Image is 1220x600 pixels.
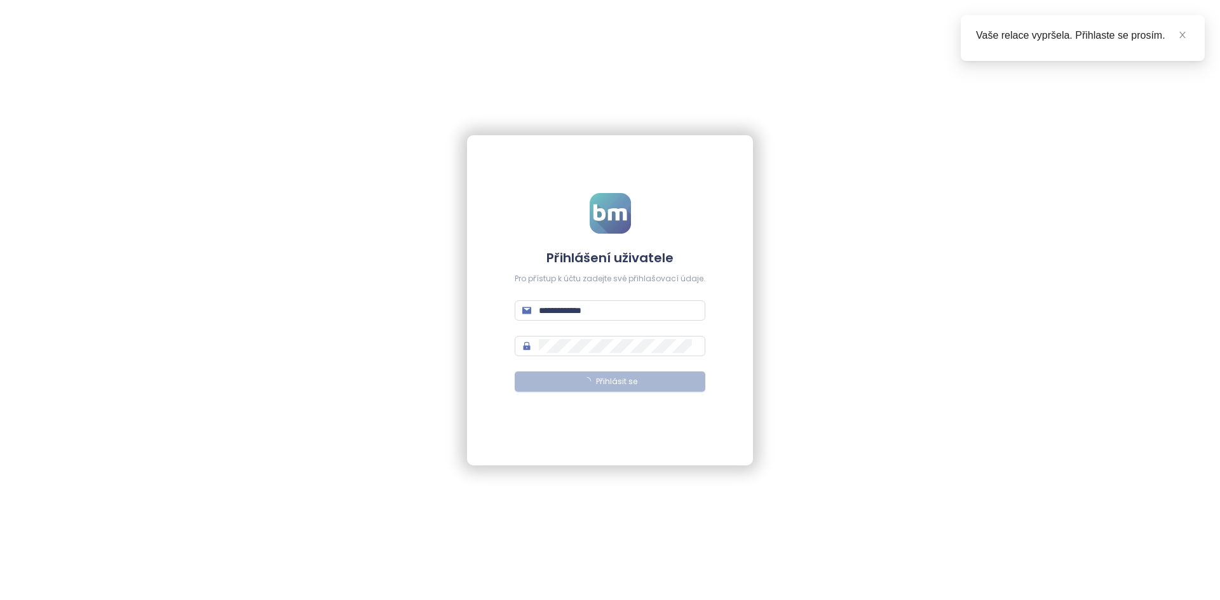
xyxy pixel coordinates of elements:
span: mail [522,306,531,315]
span: Přihlásit se [596,376,637,388]
img: logo [590,193,631,234]
span: lock [522,342,531,350]
span: loading [583,377,591,385]
h4: Přihlášení uživatele [515,249,705,267]
div: Pro přístup k účtu zadejte své přihlašovací údaje. [515,273,705,285]
span: close [1178,30,1187,39]
div: Vaše relace vypršela. Přihlaste se prosím. [976,28,1189,43]
button: Přihlásit se [515,371,705,392]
